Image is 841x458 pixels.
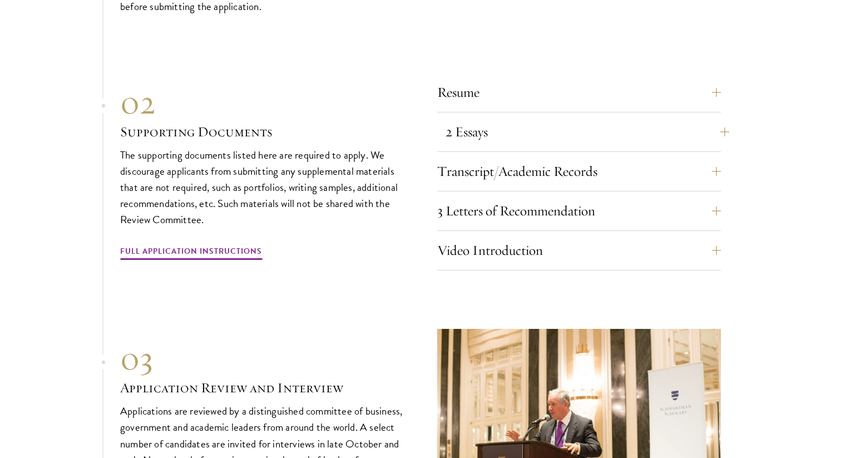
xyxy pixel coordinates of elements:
div: 02 [120,82,404,122]
button: Resume [437,79,721,106]
a: Full Application Instructions [120,244,262,262]
button: 3 Letters of Recommendation [437,198,721,224]
h3: Supporting Documents [120,122,404,141]
p: The supporting documents listed here are required to apply. We discourage applicants from submitt... [120,147,404,228]
div: 03 [120,338,404,378]
button: Video Introduction [437,237,721,264]
button: 2 Essays [446,119,729,145]
button: Transcript/Academic Records [437,158,721,185]
h3: Application Review and Interview [120,378,404,397]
